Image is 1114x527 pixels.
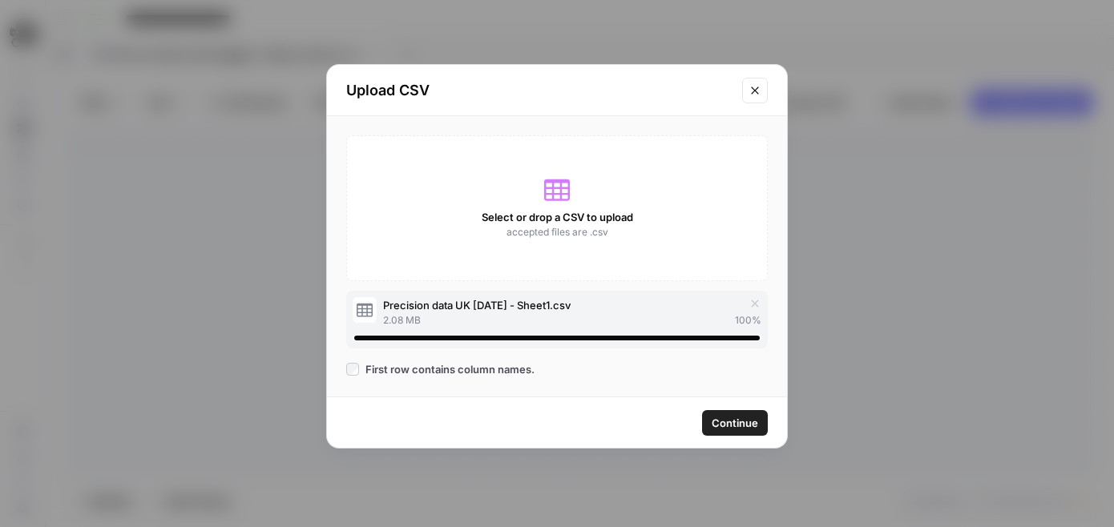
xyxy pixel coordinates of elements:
span: Select or drop a CSV to upload [482,209,633,225]
input: First row contains column names. [346,363,359,376]
span: Precision data UK [DATE] - Sheet1.csv [383,297,571,313]
span: accepted files are .csv [507,225,608,239]
button: Continue [702,410,768,436]
span: 2.08 MB [383,313,421,328]
h2: Upload CSV [346,79,733,102]
span: Continue [712,415,758,431]
span: 100 % [735,313,761,328]
button: Close modal [742,78,768,103]
span: First row contains column names. [365,361,535,377]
